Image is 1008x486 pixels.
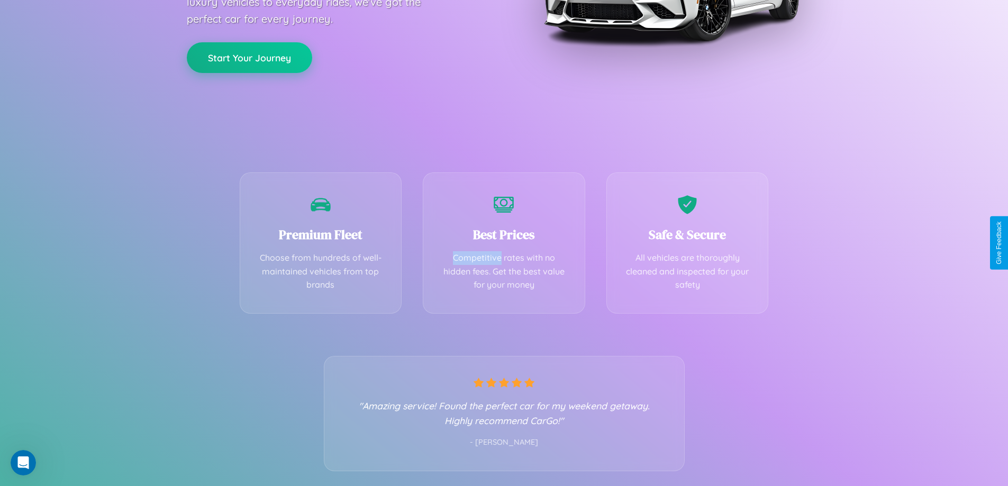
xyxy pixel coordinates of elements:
button: Start Your Journey [187,42,312,73]
p: "Amazing service! Found the perfect car for my weekend getaway. Highly recommend CarGo!" [346,398,663,428]
div: Give Feedback [995,222,1003,264]
h3: Best Prices [439,226,569,243]
h3: Safe & Secure [623,226,752,243]
p: - [PERSON_NAME] [346,436,663,450]
p: Competitive rates with no hidden fees. Get the best value for your money [439,251,569,292]
p: Choose from hundreds of well-maintained vehicles from top brands [256,251,386,292]
p: All vehicles are thoroughly cleaned and inspected for your safety [623,251,752,292]
h3: Premium Fleet [256,226,386,243]
iframe: Intercom live chat [11,450,36,475]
